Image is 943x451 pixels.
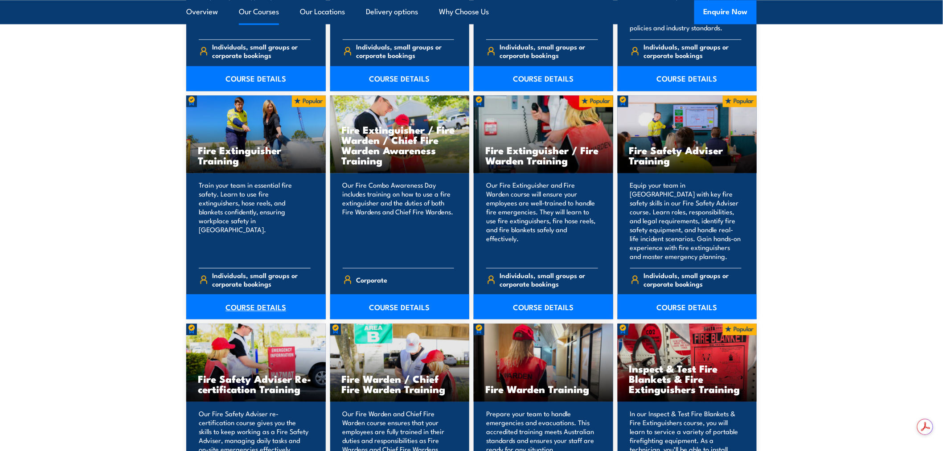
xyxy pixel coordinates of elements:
p: Our Fire Extinguisher and Fire Warden course will ensure your employees are well-trained to handl... [486,180,598,261]
p: Train your team in essential fire safety. Learn to use fire extinguishers, hose reels, and blanke... [199,180,311,261]
span: Individuals, small groups or corporate bookings [644,42,742,59]
span: Individuals, small groups or corporate bookings [213,42,311,59]
a: COURSE DETAILS [330,294,470,319]
h3: Fire Warden / Chief Fire Warden Training [342,373,458,394]
h3: Fire Extinguisher Training [198,145,314,165]
span: Corporate [356,273,387,287]
p: Our Fire Combo Awareness Day includes training on how to use a fire extinguisher and the duties o... [343,180,455,261]
span: Individuals, small groups or corporate bookings [644,271,742,288]
a: COURSE DETAILS [186,66,326,91]
h3: Fire Extinguisher / Fire Warden Training [485,145,602,165]
span: Individuals, small groups or corporate bookings [500,271,598,288]
span: Individuals, small groups or corporate bookings [500,42,598,59]
p: Equip your team in [GEOGRAPHIC_DATA] with key fire safety skills in our Fire Safety Adviser cours... [630,180,742,261]
a: COURSE DETAILS [618,294,757,319]
h3: Fire Extinguisher / Fire Warden / Chief Fire Warden Awareness Training [342,124,458,165]
span: Individuals, small groups or corporate bookings [213,271,311,288]
a: COURSE DETAILS [186,294,326,319]
a: COURSE DETAILS [618,66,757,91]
h3: Fire Safety Adviser Re-certification Training [198,373,314,394]
h3: Fire Warden Training [485,384,602,394]
h3: Fire Safety Adviser Training [629,145,746,165]
a: COURSE DETAILS [330,66,470,91]
h3: Inspect & Test Fire Blankets & Fire Extinguishers Training [629,363,746,394]
a: COURSE DETAILS [474,66,613,91]
a: COURSE DETAILS [474,294,613,319]
span: Individuals, small groups or corporate bookings [356,42,454,59]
